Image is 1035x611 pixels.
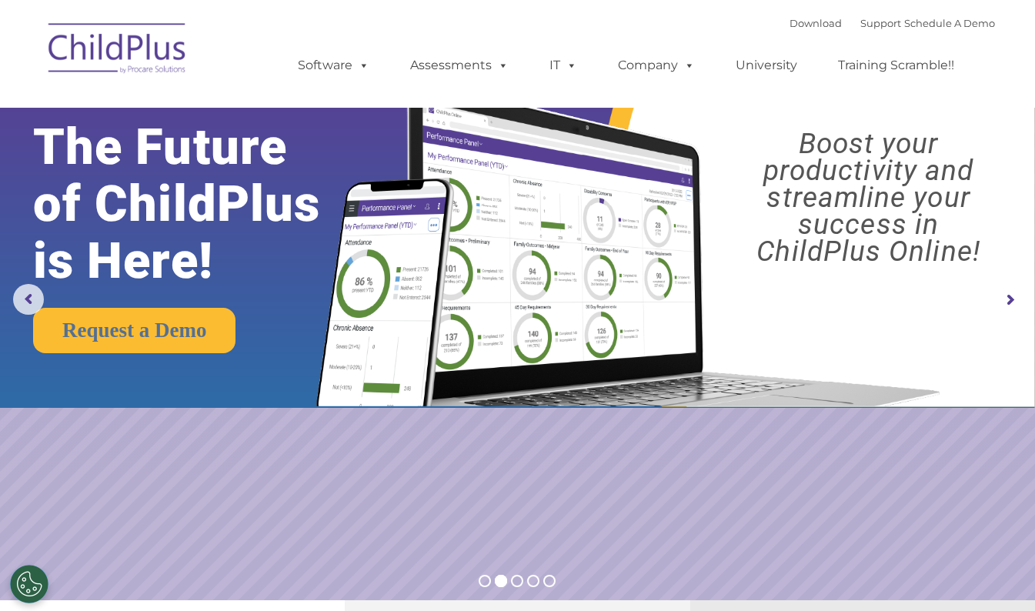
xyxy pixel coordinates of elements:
[904,17,995,29] a: Schedule A Demo
[790,17,842,29] a: Download
[33,119,364,289] rs-layer: The Future of ChildPlus is Here!
[603,50,710,81] a: Company
[790,17,995,29] font: |
[33,308,235,353] a: Request a Demo
[10,565,48,603] button: Cookies Settings
[720,50,813,81] a: University
[395,50,524,81] a: Assessments
[214,165,279,176] span: Phone number
[823,50,970,81] a: Training Scramble!!
[715,130,1022,265] rs-layer: Boost your productivity and streamline your success in ChildPlus Online!
[282,50,385,81] a: Software
[214,102,261,113] span: Last name
[860,17,901,29] a: Support
[534,50,593,81] a: IT
[41,12,195,89] img: ChildPlus by Procare Solutions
